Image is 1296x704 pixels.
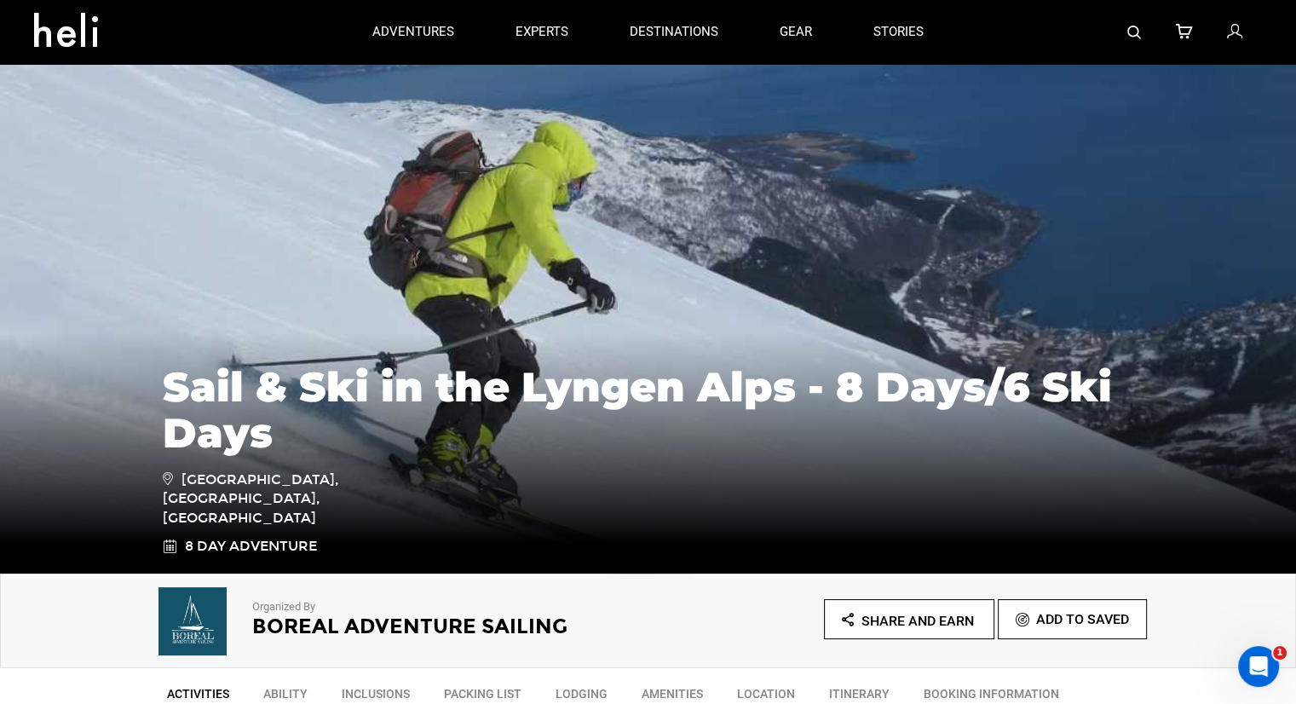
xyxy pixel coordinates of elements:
p: Organized By [252,599,602,615]
span: 8 Day Adventure [185,537,317,557]
span: [GEOGRAPHIC_DATA], [GEOGRAPHIC_DATA], [GEOGRAPHIC_DATA] [163,469,406,529]
p: adventures [372,23,454,41]
h2: Boreal Adventure Sailing [252,615,602,638]
span: Add To Saved [1036,611,1129,627]
span: Share and Earn [861,613,974,629]
h1: Sail & Ski in the Lyngen Alps - 8 Days/6 Ski Days [163,364,1134,456]
img: search-bar-icon.svg [1127,26,1141,39]
p: destinations [630,23,718,41]
span: 1 [1273,646,1287,660]
img: b790056470f78c9cb1142649afd883ad.png [150,587,235,655]
p: experts [516,23,568,41]
iframe: Intercom live chat [1238,646,1279,687]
